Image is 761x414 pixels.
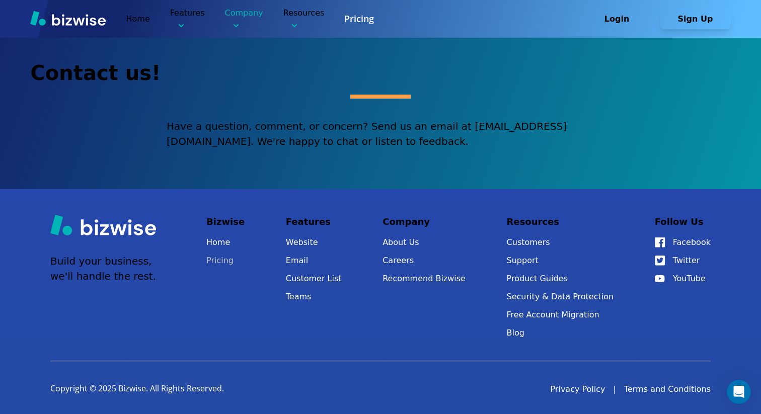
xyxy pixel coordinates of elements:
[614,383,616,395] div: |
[655,237,665,247] img: Facebook Icon
[206,254,245,268] a: Pricing
[507,290,614,304] a: Security & Data Protection
[50,383,224,394] p: Copyright © 2025 Bizwise. All Rights Reserved.
[655,272,711,286] a: YouTube
[283,7,325,31] p: Resources
[286,290,342,304] a: Teams
[507,326,614,340] a: Blog
[344,13,374,25] a: Pricing
[286,254,342,268] a: Email
[507,272,614,286] a: Product Guides
[206,235,245,250] a: Home
[383,235,466,250] a: About Us
[727,380,751,404] iframe: Intercom live chat
[286,214,342,229] p: Features
[30,59,730,87] h2: Contact us!
[50,254,156,284] p: Build your business, we'll handle the rest.
[383,254,466,268] a: Careers
[655,275,665,282] img: YouTube Icon
[550,383,605,395] a: Privacy Policy
[507,254,614,268] button: Support
[225,7,263,31] p: Company
[582,14,660,24] a: Login
[655,254,711,268] a: Twitter
[507,308,614,322] a: Free Account Migration
[582,9,652,29] button: Login
[655,235,711,250] a: Facebook
[624,383,711,395] a: Terms and Conditions
[660,9,731,29] button: Sign Up
[50,214,156,235] img: Bizwise Logo
[206,214,245,229] p: Bizwise
[655,214,711,229] p: Follow Us
[170,7,205,31] p: Features
[167,119,594,149] p: Have a question, comment, or concern? Send us an email at [EMAIL_ADDRESS][DOMAIN_NAME]. We're hap...
[507,214,614,229] p: Resources
[383,214,466,229] p: Company
[126,14,149,24] a: Home
[507,235,614,250] a: Customers
[383,272,466,286] a: Recommend Bizwise
[660,14,731,24] a: Sign Up
[286,235,342,250] a: Website
[286,272,342,286] a: Customer List
[655,256,665,266] img: Twitter Icon
[30,11,106,26] img: Bizwise Logo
